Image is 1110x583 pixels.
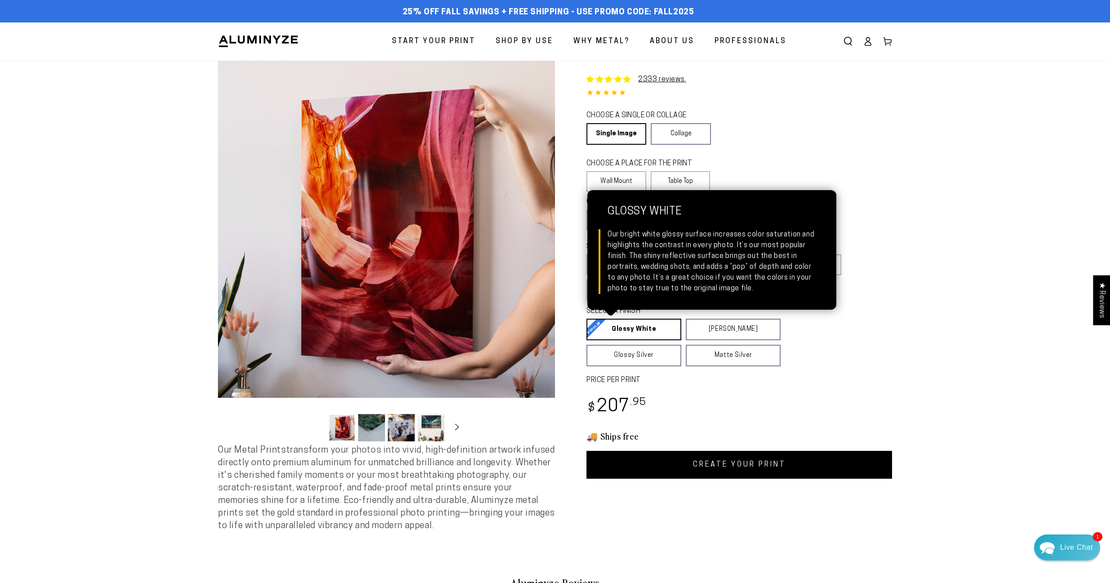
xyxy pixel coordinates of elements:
legend: CHOOSE A SINGLE OR COLLAGE [586,111,702,121]
span: 25% off FALL Savings + Free Shipping - Use Promo Code: FALL2025 [403,8,694,18]
a: Glossy White [586,319,681,340]
legend: SELECT A FINISH [586,306,759,316]
label: 30x30 [586,280,635,300]
a: Glossy Silver [586,345,681,366]
label: Table Top [651,171,710,192]
div: [PERSON_NAME] [41,89,158,97]
span: Our Metal Prints transform your photos into vivid, high-definition artwork infused directly onto ... [218,446,555,530]
span: Why Metal? [573,35,630,48]
div: [DATE] [158,89,174,96]
img: Helga [103,13,126,37]
sup: .95 [630,397,646,408]
a: Shop By Use [489,30,560,53]
p: Hi [PERSON_NAME], Please use the code FATHERSDAY. This will give you 30% off your order. [30,98,174,107]
img: fba842a801236a3782a25bbf40121a09 [30,88,39,97]
div: Contact Us Directly [1060,534,1093,561]
img: Marie J [84,13,107,37]
h3: 🚚 Ships free [586,430,892,442]
span: Start Your Print [392,35,475,48]
a: Why Metal? [567,30,636,53]
div: Recent Conversations [18,72,172,80]
img: Aluminyze [218,35,299,48]
button: Load image 4 in gallery view [417,414,444,441]
button: Load image 3 in gallery view [388,414,415,441]
a: Professionals [708,30,793,53]
div: Our bright white glossy surface increases color saturation and highlights the contrast in every p... [608,229,816,294]
span: Professionals [715,35,786,48]
img: John [65,13,89,37]
a: Collage [651,123,710,145]
a: Send a Message [61,271,130,285]
bdi: 207 [586,398,646,416]
a: About Us [643,30,701,53]
media-gallery: Gallery Viewer [218,61,555,444]
button: Slide left [306,418,326,437]
span: About Us [650,35,694,48]
summary: Search our site [838,31,858,51]
span: Shop By Use [496,35,553,48]
div: Chat widget toggle [1034,534,1100,561]
div: Click to open Judge.me floating reviews tab [1093,275,1110,325]
a: Matte Silver [686,345,781,366]
div: 4.85 out of 5.0 stars [586,87,892,100]
button: Load image 1 in gallery view [329,414,355,441]
span: We run on [69,258,122,263]
div: We usually reply in a few hours. [13,42,178,49]
a: 2333 reviews. [638,76,686,83]
span: $ [588,402,595,414]
legend: CHOOSE A PLACE FOR THE PRINT [586,159,702,169]
a: Single Image [586,123,646,145]
span: 1 [1093,532,1102,541]
button: Load image 2 in gallery view [358,414,385,441]
legend: CHOOSE A SHAPE [586,197,703,207]
legend: SELECT A SIZE [586,242,766,252]
span: Re:amaze [96,256,121,263]
a: Start Your Print [385,30,482,53]
label: Wall Mount [586,171,646,192]
strong: Glossy White [608,206,816,229]
a: CREATE YOUR PRINT [586,451,892,479]
label: 8x8 [586,254,635,275]
label: PRICE PER PRINT [586,375,892,386]
button: Slide right [447,418,467,437]
a: [PERSON_NAME] [686,319,781,340]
